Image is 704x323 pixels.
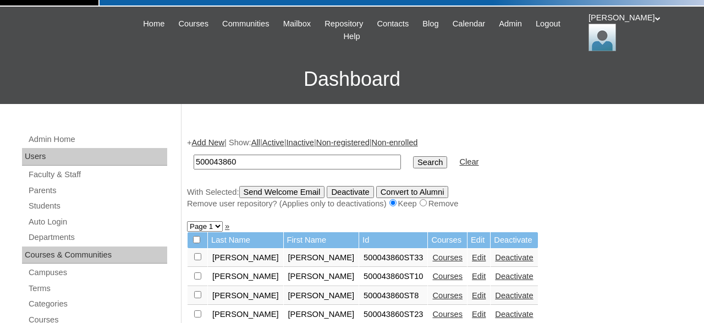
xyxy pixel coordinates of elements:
[316,138,370,147] a: Non-registered
[343,30,360,43] span: Help
[28,184,167,198] a: Parents
[327,186,373,198] input: Deactivate
[208,267,283,286] td: [PERSON_NAME]
[28,297,167,311] a: Categories
[536,18,560,30] span: Logout
[472,291,486,300] a: Edit
[208,249,283,267] td: [PERSON_NAME]
[372,138,418,147] a: Non-enrolled
[28,231,167,244] a: Departments
[284,287,359,305] td: [PERSON_NAME]
[251,138,260,147] a: All
[417,18,444,30] a: Blog
[187,137,693,210] div: + | Show: | | | |
[432,253,463,262] a: Courses
[208,287,283,305] td: [PERSON_NAME]
[338,30,365,43] a: Help
[371,18,414,30] a: Contacts
[28,199,167,213] a: Students
[588,12,693,51] div: [PERSON_NAME]
[359,232,427,248] td: Id
[278,18,317,30] a: Mailbox
[472,272,486,281] a: Edit
[493,18,527,30] a: Admin
[432,272,463,281] a: Courses
[28,168,167,182] a: Faculty & Staff
[28,215,167,229] a: Auto Login
[453,18,485,30] span: Calendar
[284,249,359,267] td: [PERSON_NAME]
[28,133,167,146] a: Admin Home
[222,18,269,30] span: Communities
[262,138,284,147] a: Active
[422,18,438,30] span: Blog
[28,266,167,280] a: Campuses
[495,272,533,281] a: Deactivate
[28,282,167,295] a: Terms
[187,198,693,210] div: Remove user repository? (Applies only to deactivations) Keep Remove
[284,232,359,248] td: First Name
[377,18,409,30] span: Contacts
[324,18,363,30] span: Repository
[283,18,311,30] span: Mailbox
[472,253,486,262] a: Edit
[5,54,698,104] h3: Dashboard
[588,24,616,51] img: Jonelle Rodriguez
[413,156,447,168] input: Search
[491,232,537,248] td: Deactivate
[143,18,164,30] span: Home
[468,232,490,248] td: Edit
[495,291,533,300] a: Deactivate
[287,138,315,147] a: Inactive
[428,232,467,248] td: Courses
[432,291,463,300] a: Courses
[225,222,229,231] a: »
[447,18,491,30] a: Calendar
[173,18,214,30] a: Courses
[359,249,427,267] td: 500043860ST33
[495,310,533,319] a: Deactivate
[239,186,325,198] input: Send Welcome Email
[208,232,283,248] td: Last Name
[217,18,275,30] a: Communities
[530,18,566,30] a: Logout
[284,267,359,286] td: [PERSON_NAME]
[192,138,224,147] a: Add New
[137,18,170,30] a: Home
[22,148,167,166] div: Users
[472,310,486,319] a: Edit
[319,18,369,30] a: Repository
[376,186,449,198] input: Convert to Alumni
[22,247,167,264] div: Courses & Communities
[432,310,463,319] a: Courses
[187,186,693,210] div: With Selected:
[495,253,533,262] a: Deactivate
[499,18,522,30] span: Admin
[459,157,479,166] a: Clear
[359,267,427,286] td: 500043860ST10
[194,155,401,169] input: Search
[359,287,427,305] td: 500043860ST8
[178,18,208,30] span: Courses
